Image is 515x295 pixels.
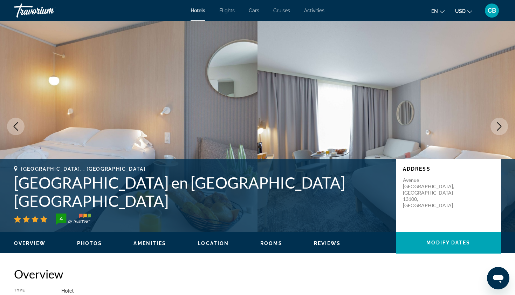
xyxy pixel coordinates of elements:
p: Address [403,166,494,172]
button: Location [198,240,229,247]
button: Previous image [7,118,25,135]
button: Amenities [133,240,166,247]
div: 4 [54,214,68,223]
div: Type [14,288,44,294]
a: Activities [304,8,324,13]
span: Modify Dates [426,240,470,245]
button: Rooms [260,240,282,247]
img: TrustYou guest rating badge [56,214,91,225]
button: Overview [14,240,46,247]
a: Flights [219,8,235,13]
a: Cars [249,8,259,13]
button: User Menu [483,3,501,18]
button: Reviews [314,240,341,247]
a: Travorium [14,1,84,20]
span: USD [455,8,466,14]
p: Avenue [GEOGRAPHIC_DATA], [GEOGRAPHIC_DATA] 13100, [GEOGRAPHIC_DATA] [403,177,459,209]
span: [GEOGRAPHIC_DATA], , [GEOGRAPHIC_DATA] [21,166,146,172]
a: Cruises [273,8,290,13]
span: en [431,8,438,14]
a: Hotels [191,8,205,13]
div: Hotel [61,288,501,294]
span: CB [488,7,496,14]
button: Change currency [455,6,472,16]
button: Photos [77,240,102,247]
button: Change language [431,6,445,16]
button: Next image [490,118,508,135]
h1: [GEOGRAPHIC_DATA] en [GEOGRAPHIC_DATA] [GEOGRAPHIC_DATA] [14,173,389,210]
iframe: Bouton de lancement de la fenêtre de messagerie [487,267,509,289]
button: Modify Dates [396,232,501,254]
h2: Overview [14,267,501,281]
